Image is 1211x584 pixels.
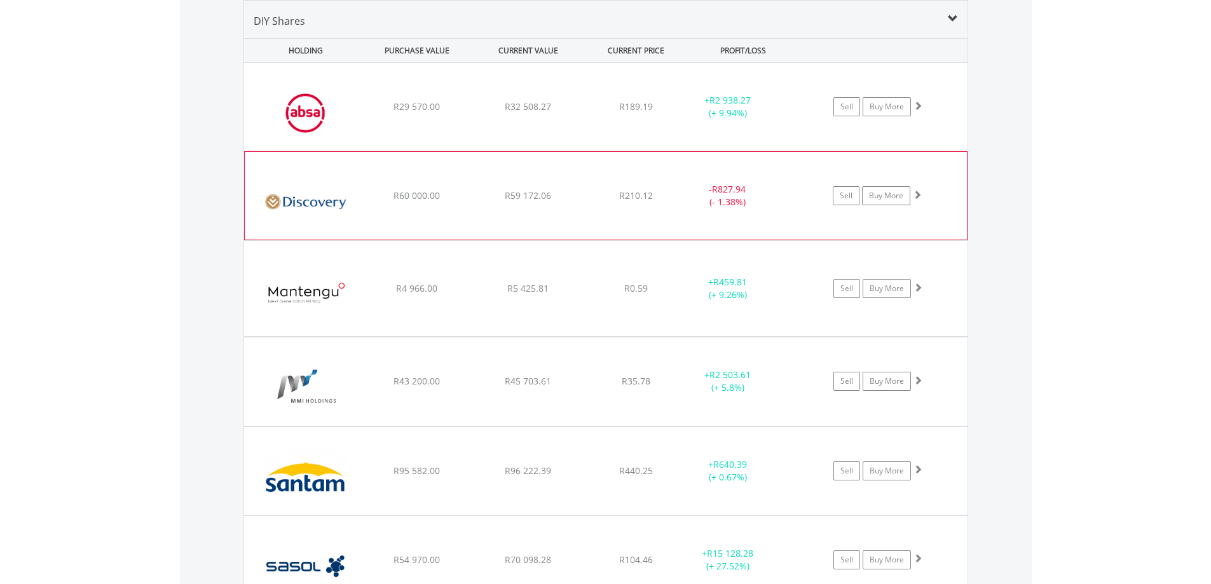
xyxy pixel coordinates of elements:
span: R95 582.00 [393,465,440,477]
span: R210.12 [619,189,653,201]
a: Sell [833,372,860,391]
div: CURRENT VALUE [474,39,583,62]
span: DIY Shares [254,14,305,28]
span: R640.39 [713,458,747,470]
img: EQU.ZA.MTM.png [250,353,360,422]
span: R29 570.00 [393,100,440,112]
span: R59 172.06 [505,189,551,201]
img: EQU.ZA.DSY.png [251,168,360,236]
a: Sell [833,461,860,480]
a: Buy More [863,550,911,569]
a: Sell [833,550,860,569]
img: EQU.ZA.SNT.png [250,443,360,512]
span: R70 098.28 [505,553,551,566]
div: HOLDING [245,39,360,62]
div: PURCHASE VALUE [363,39,472,62]
span: R60 000.00 [393,189,440,201]
div: + (+ 9.26%) [680,276,776,301]
span: R2 503.61 [709,369,751,381]
div: + (+ 9.94%) [680,94,776,119]
span: R827.94 [712,183,746,195]
a: Buy More [863,372,911,391]
img: EQU.ZA.MTU.png [250,257,360,333]
div: + (+ 0.67%) [680,458,776,484]
a: Buy More [863,97,911,116]
a: Buy More [863,461,911,480]
div: - (- 1.38%) [680,183,775,208]
span: R4 966.00 [396,282,437,294]
span: R189.19 [619,100,653,112]
span: R440.25 [619,465,653,477]
a: Buy More [863,279,911,298]
a: Sell [833,186,859,205]
span: R15 128.28 [707,547,753,559]
span: R96 222.39 [505,465,551,477]
a: Sell [833,279,860,298]
span: R35.78 [622,375,650,387]
a: Sell [833,97,860,116]
span: R43 200.00 [393,375,440,387]
span: R104.46 [619,553,653,566]
div: CURRENT PRICE [585,39,686,62]
div: + (+ 5.8%) [680,369,776,394]
div: PROFIT/LOSS [689,39,798,62]
img: EQU.ZA.ABG.png [250,79,360,147]
span: R459.81 [713,276,747,288]
span: R32 508.27 [505,100,551,112]
div: + (+ 27.52%) [680,547,776,573]
span: R45 703.61 [505,375,551,387]
span: R54 970.00 [393,553,440,566]
span: R5 425.81 [507,282,549,294]
span: R2 938.27 [709,94,751,106]
span: R0.59 [624,282,648,294]
a: Buy More [862,186,910,205]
